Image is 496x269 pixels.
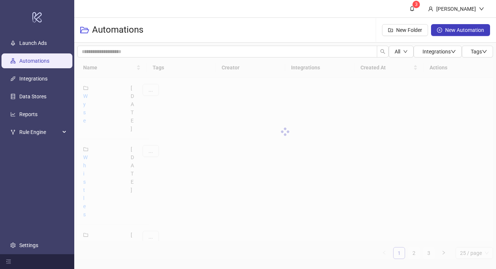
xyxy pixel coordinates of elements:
a: Reports [19,111,37,117]
span: New Automation [445,27,484,33]
span: menu-fold [6,259,11,264]
span: 3 [415,2,418,7]
sup: 3 [412,1,420,8]
span: down [479,6,484,12]
a: Settings [19,242,38,248]
span: All [395,49,400,55]
span: Tags [471,49,487,55]
span: down [482,49,487,54]
a: Data Stores [19,94,46,99]
button: Tagsdown [462,46,493,58]
h3: Automations [92,24,143,36]
div: [PERSON_NAME] [433,5,479,13]
span: user [428,6,433,12]
a: Launch Ads [19,40,47,46]
span: fork [10,129,16,135]
span: down [403,49,408,54]
span: New Folder [396,27,422,33]
span: search [380,49,385,54]
a: Automations [19,58,49,64]
span: down [451,49,456,54]
button: Integrationsdown [414,46,462,58]
span: Rule Engine [19,125,60,140]
span: plus-circle [437,27,442,33]
span: folder-open [80,26,89,35]
span: folder-add [388,27,393,33]
button: Alldown [389,46,414,58]
a: Integrations [19,76,48,82]
span: Integrations [422,49,456,55]
span: bell [409,6,415,11]
button: New Automation [431,24,490,36]
button: New Folder [382,24,428,36]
